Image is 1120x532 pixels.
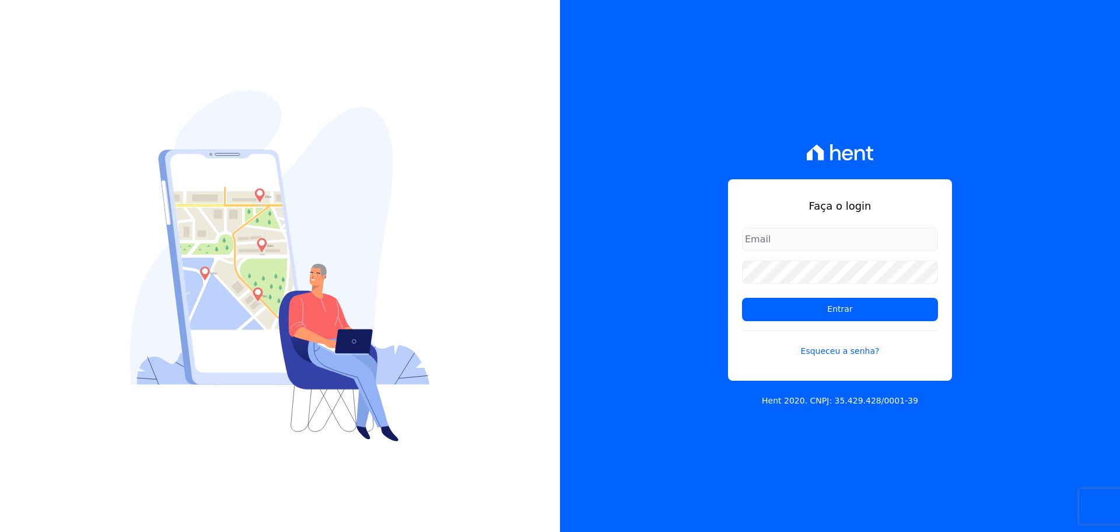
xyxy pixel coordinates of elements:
[130,91,430,441] img: Login
[762,395,918,407] p: Hent 2020. CNPJ: 35.429.428/0001-39
[742,228,938,251] input: Email
[742,198,938,214] h1: Faça o login
[742,331,938,357] a: Esqueceu a senha?
[742,298,938,321] input: Entrar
